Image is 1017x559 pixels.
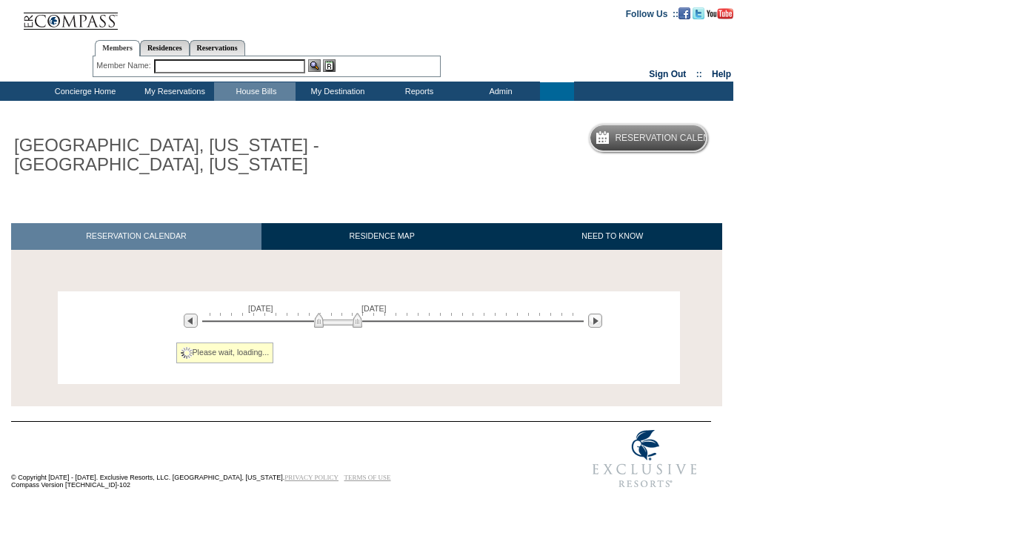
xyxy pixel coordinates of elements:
[696,69,702,79] span: ::
[588,314,602,328] img: Next
[261,223,503,249] a: RESIDENCE MAP
[248,304,273,313] span: [DATE]
[377,82,459,101] td: Reports
[296,82,377,101] td: My Destination
[284,474,339,481] a: PRIVACY POLICY
[323,59,336,72] img: Reservations
[678,8,690,17] a: Become our fan on Facebook
[649,69,686,79] a: Sign Out
[181,347,193,359] img: spinner2.gif
[140,40,190,56] a: Residences
[308,59,321,72] img: View
[190,40,245,56] a: Reservations
[712,69,731,79] a: Help
[214,82,296,101] td: House Bills
[693,7,704,19] img: Follow us on Twitter
[678,7,690,19] img: Become our fan on Facebook
[361,304,387,313] span: [DATE]
[35,82,133,101] td: Concierge Home
[95,40,140,56] a: Members
[578,422,711,496] img: Exclusive Resorts
[459,82,540,101] td: Admin
[626,7,678,19] td: Follow Us ::
[96,59,153,72] div: Member Name:
[11,133,343,178] h1: [GEOGRAPHIC_DATA], [US_STATE] - [GEOGRAPHIC_DATA], [US_STATE]
[693,8,704,17] a: Follow us on Twitter
[707,8,733,17] a: Subscribe to our YouTube Channel
[707,8,733,19] img: Subscribe to our YouTube Channel
[11,223,261,249] a: RESERVATION CALENDAR
[615,133,728,143] h5: Reservation Calendar
[176,343,274,363] div: Please wait, loading...
[11,423,530,496] td: © Copyright [DATE] - [DATE]. Exclusive Resorts, LLC. [GEOGRAPHIC_DATA], [US_STATE]. Compass Versi...
[344,474,391,481] a: TERMS OF USE
[133,82,214,101] td: My Reservations
[502,223,722,249] a: NEED TO KNOW
[184,314,198,328] img: Previous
